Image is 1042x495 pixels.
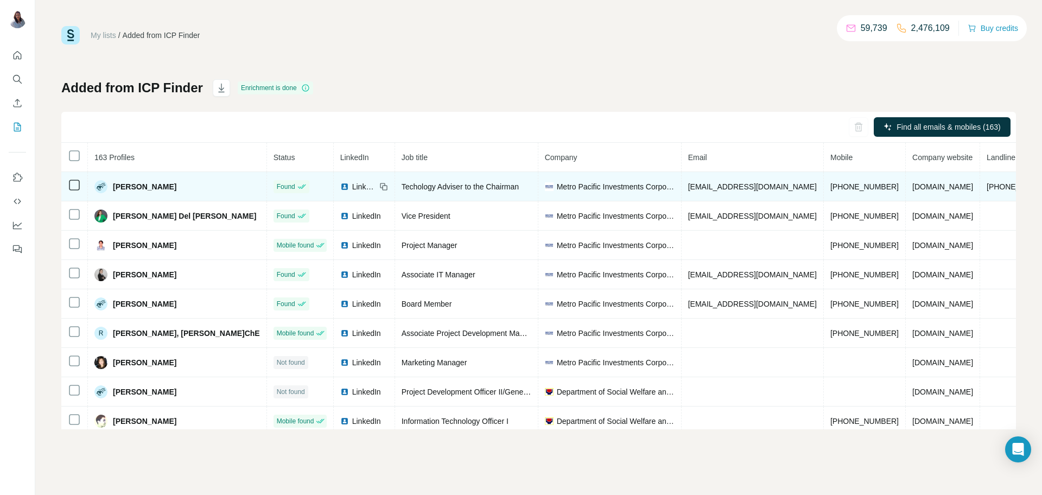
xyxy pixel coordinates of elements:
span: LinkedIn [352,386,381,397]
span: Mobile found [277,328,314,338]
span: Board Member [402,300,452,308]
span: [DOMAIN_NAME] [912,241,973,250]
span: Department of Social Welfare and Development [557,416,675,427]
span: LinkedIn [352,328,381,339]
span: [PHONE_NUMBER] [830,417,899,426]
span: [PERSON_NAME] Del [PERSON_NAME] [113,211,256,221]
span: LinkedIn [352,211,381,221]
span: Found [277,270,295,280]
span: Associate Project Development Manager [402,329,539,338]
span: [PHONE_NUMBER] [830,182,899,191]
span: Job title [402,153,428,162]
span: 163 Profiles [94,153,135,162]
span: LinkedIn [352,269,381,280]
span: Project Development Officer II/Generalist Social Worker/Virtual Assistant/Web Developer [402,388,699,396]
img: company-logo [545,329,554,338]
span: [DOMAIN_NAME] [912,300,973,308]
span: [DOMAIN_NAME] [912,358,973,367]
li: / [118,30,120,41]
span: Not found [277,358,305,367]
span: Metro Pacific Investments Corporation [557,211,675,221]
span: [PERSON_NAME] [113,416,176,427]
img: LinkedIn logo [340,388,349,396]
span: LinkedIn [352,357,381,368]
span: LinkedIn [352,416,381,427]
a: My lists [91,31,116,40]
button: My lists [9,117,26,137]
span: [DOMAIN_NAME] [912,270,973,279]
span: Metro Pacific Investments Corporation [557,240,675,251]
img: LinkedIn logo [340,182,349,191]
div: Open Intercom Messenger [1005,436,1031,462]
span: [PERSON_NAME] [113,181,176,192]
span: [PERSON_NAME], [PERSON_NAME]ChE [113,328,260,339]
span: Not found [277,387,305,397]
p: 2,476,109 [911,22,950,35]
img: LinkedIn logo [340,241,349,250]
span: [PERSON_NAME] [113,299,176,309]
span: [DOMAIN_NAME] [912,388,973,396]
span: Found [277,299,295,309]
span: [EMAIL_ADDRESS][DOMAIN_NAME] [688,300,817,308]
span: Company website [912,153,973,162]
span: [PHONE_NUMBER] [830,329,899,338]
img: Avatar [94,210,107,223]
span: Metro Pacific Investments Corporation [557,357,675,368]
button: Find all emails & mobiles (163) [874,117,1011,137]
span: Associate IT Manager [402,270,475,279]
span: [EMAIL_ADDRESS][DOMAIN_NAME] [688,270,817,279]
span: Techology Adviser to the Chairman [402,182,519,191]
span: Department of Social Welfare and Development [557,386,675,397]
img: company-logo [545,212,554,220]
button: Use Surfe on LinkedIn [9,168,26,187]
button: Quick start [9,46,26,65]
img: LinkedIn logo [340,358,349,367]
img: Avatar [94,268,107,281]
img: company-logo [545,300,554,308]
span: Metro Pacific Investments Corporation [557,328,675,339]
span: Metro Pacific Investments Corporation [557,299,675,309]
img: company-logo [545,417,554,426]
img: LinkedIn logo [340,417,349,426]
span: [PHONE_NUMBER] [830,300,899,308]
span: Found [277,211,295,221]
span: [DOMAIN_NAME] [912,417,973,426]
div: R [94,327,107,340]
span: [PHONE_NUMBER] [830,270,899,279]
img: company-logo [545,388,554,396]
img: LinkedIn logo [340,300,349,308]
span: Mobile [830,153,853,162]
span: LinkedIn [340,153,369,162]
span: Landline [987,153,1015,162]
span: Metro Pacific Investments Corporation [557,269,675,280]
span: [PERSON_NAME] [113,269,176,280]
span: [PHONE_NUMBER] [830,241,899,250]
img: Avatar [94,385,107,398]
img: company-logo [545,358,554,367]
span: LinkedIn [352,181,376,192]
span: [EMAIL_ADDRESS][DOMAIN_NAME] [688,182,817,191]
span: Project Manager [402,241,458,250]
img: Avatar [94,356,107,369]
button: Search [9,69,26,89]
span: Found [277,182,295,192]
h1: Added from ICP Finder [61,79,203,97]
div: Enrichment is done [238,81,313,94]
span: Information Technology Officer I [402,417,509,426]
img: Avatar [94,239,107,252]
img: Avatar [9,11,26,28]
img: Surfe Logo [61,26,80,45]
div: Added from ICP Finder [123,30,200,41]
img: Avatar [94,415,107,428]
img: Avatar [94,180,107,193]
span: [PHONE_NUMBER] [830,212,899,220]
button: Use Surfe API [9,192,26,211]
img: LinkedIn logo [340,270,349,279]
button: Buy credits [968,21,1018,36]
span: LinkedIn [352,299,381,309]
span: [DOMAIN_NAME] [912,182,973,191]
span: Email [688,153,707,162]
button: Enrich CSV [9,93,26,113]
img: company-logo [545,241,554,250]
img: company-logo [545,270,554,279]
